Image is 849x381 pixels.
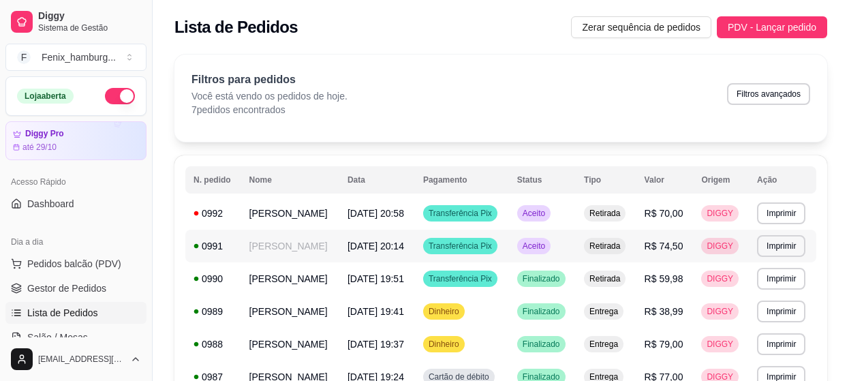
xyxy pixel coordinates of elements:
[717,16,827,38] button: PDV - Lançar pedido
[27,281,106,295] span: Gestor de Pedidos
[571,16,711,38] button: Zerar sequência de pedidos
[426,208,495,219] span: Transferência Pix
[520,273,563,284] span: Finalizado
[22,142,57,153] article: até 29/10
[348,241,404,252] span: [DATE] 20:14
[704,273,736,284] span: DIGGY
[587,273,623,284] span: Retirada
[5,44,146,71] button: Select a team
[426,339,462,350] span: Dinheiro
[520,306,563,317] span: Finalizado
[241,197,339,230] td: [PERSON_NAME]
[5,171,146,193] div: Acesso Rápido
[348,273,404,284] span: [DATE] 19:51
[191,72,348,88] p: Filtros para pedidos
[426,273,495,284] span: Transferência Pix
[194,239,233,253] div: 0991
[241,166,339,194] th: Nome
[704,208,736,219] span: DIGGY
[38,22,141,33] span: Sistema de Gestão
[5,253,146,275] button: Pedidos balcão (PDV)
[645,208,683,219] span: R$ 70,00
[757,301,805,322] button: Imprimir
[757,268,805,290] button: Imprimir
[5,326,146,348] a: Salão / Mesas
[191,103,348,117] p: 7 pedidos encontrados
[5,277,146,299] a: Gestor de Pedidos
[174,16,298,38] h2: Lista de Pedidos
[348,306,404,317] span: [DATE] 19:41
[520,208,548,219] span: Aceito
[520,339,563,350] span: Finalizado
[426,306,462,317] span: Dinheiro
[27,306,98,320] span: Lista de Pedidos
[509,166,576,194] th: Status
[241,295,339,328] td: [PERSON_NAME]
[5,5,146,38] a: DiggySistema de Gestão
[757,202,805,224] button: Imprimir
[693,166,749,194] th: Origem
[194,207,233,220] div: 0992
[241,328,339,361] td: [PERSON_NAME]
[241,262,339,295] td: [PERSON_NAME]
[704,241,736,252] span: DIGGY
[194,337,233,351] div: 0988
[704,339,736,350] span: DIGGY
[727,83,810,105] button: Filtros avançados
[415,166,509,194] th: Pagamento
[5,302,146,324] a: Lista de Pedidos
[645,273,683,284] span: R$ 59,98
[27,331,88,344] span: Salão / Mesas
[5,343,146,376] button: [EMAIL_ADDRESS][DOMAIN_NAME]
[38,10,141,22] span: Diggy
[757,333,805,355] button: Imprimir
[426,241,495,252] span: Transferência Pix
[185,166,241,194] th: N. pedido
[587,306,621,317] span: Entrega
[576,166,636,194] th: Tipo
[5,121,146,160] a: Diggy Proaté 29/10
[194,272,233,286] div: 0990
[704,306,736,317] span: DIGGY
[339,166,415,194] th: Data
[757,235,805,257] button: Imprimir
[348,339,404,350] span: [DATE] 19:37
[27,197,74,211] span: Dashboard
[5,193,146,215] a: Dashboard
[520,241,548,252] span: Aceito
[582,20,700,35] span: Zerar sequência de pedidos
[645,339,683,350] span: R$ 79,00
[5,231,146,253] div: Dia a dia
[645,306,683,317] span: R$ 38,99
[27,257,121,271] span: Pedidos balcão (PDV)
[194,305,233,318] div: 0989
[191,89,348,103] p: Você está vendo os pedidos de hoje.
[728,20,816,35] span: PDV - Lançar pedido
[25,129,64,139] article: Diggy Pro
[587,339,621,350] span: Entrega
[587,208,623,219] span: Retirada
[42,50,116,64] div: Fenix_hamburg ...
[636,166,694,194] th: Valor
[587,241,623,252] span: Retirada
[17,50,31,64] span: F
[241,230,339,262] td: [PERSON_NAME]
[749,166,816,194] th: Ação
[38,354,125,365] span: [EMAIL_ADDRESS][DOMAIN_NAME]
[105,88,135,104] button: Alterar Status
[17,89,74,104] div: Loja aberta
[645,241,683,252] span: R$ 74,50
[348,208,404,219] span: [DATE] 20:58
